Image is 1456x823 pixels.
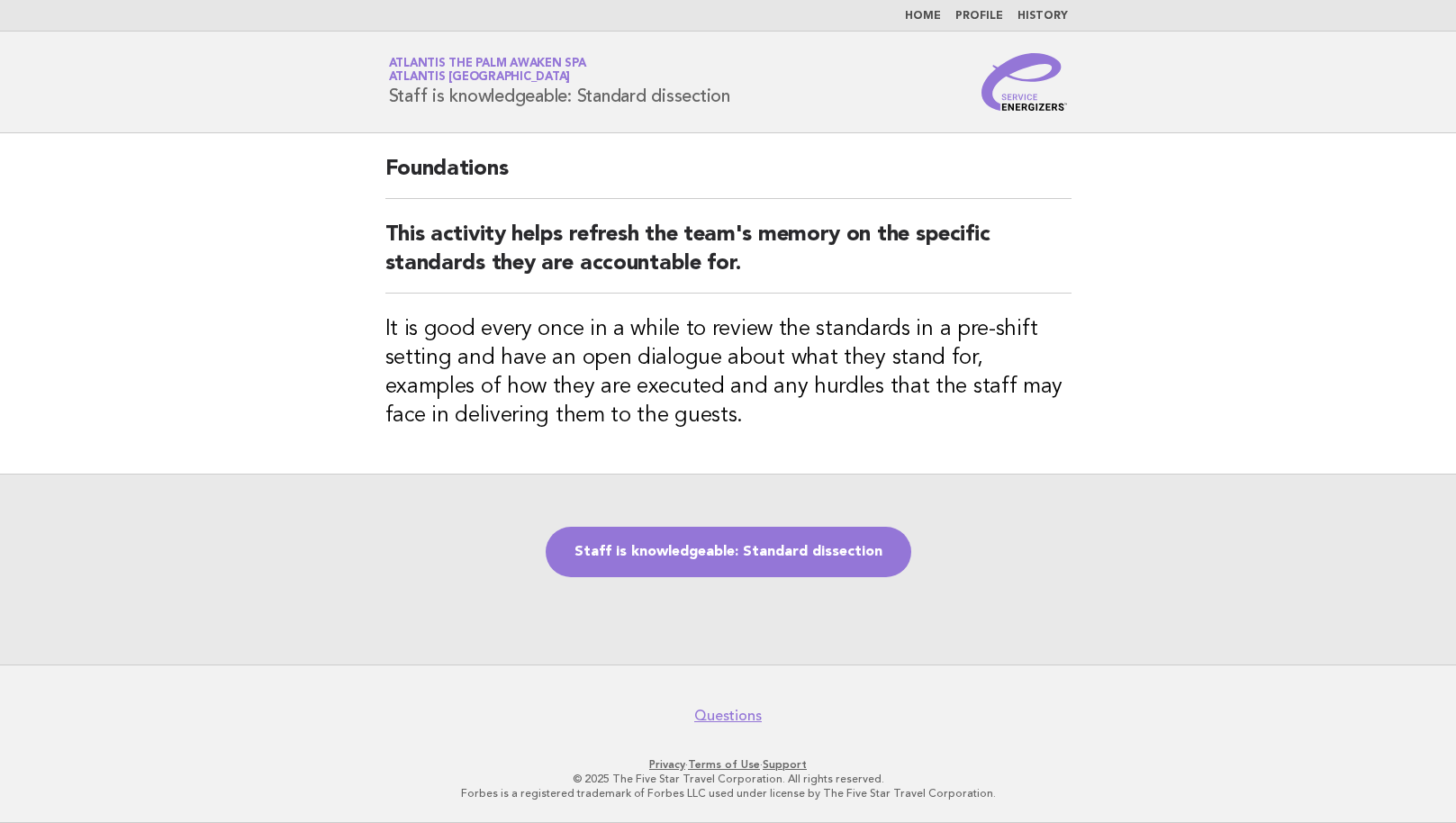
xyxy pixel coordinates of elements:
span: Atlantis [GEOGRAPHIC_DATA] [389,72,571,84]
p: · · [177,757,1280,772]
img: Service Energizers [981,53,1068,111]
a: Atlantis The Palm Awaken SpaAtlantis [GEOGRAPHIC_DATA] [389,58,586,83]
a: Profile [955,11,1003,22]
a: Support [763,758,807,771]
h3: It is good every once in a while to review the standards in a pre-shift setting and have an open ... [385,315,1072,430]
a: Home [905,11,941,22]
a: Terms of Use [688,758,760,771]
a: Staff is knowledgeable: Standard dissection [546,527,911,577]
p: © 2025 The Five Star Travel Corporation. All rights reserved. [177,772,1280,786]
a: Questions [694,707,762,725]
h2: Foundations [385,155,1072,199]
a: Privacy [649,758,685,771]
h1: Staff is knowledgeable: Standard dissection [389,59,730,105]
h2: This activity helps refresh the team's memory on the specific standards they are accountable for. [385,221,1072,294]
a: History [1017,11,1068,22]
p: Forbes is a registered trademark of Forbes LLC used under license by The Five Star Travel Corpora... [177,786,1280,800]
